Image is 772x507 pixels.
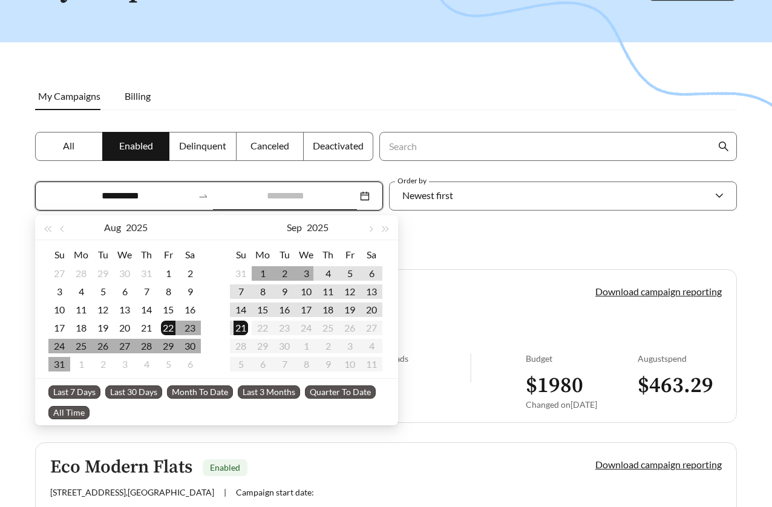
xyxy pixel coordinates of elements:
[470,353,471,382] img: line
[361,245,382,264] th: Sa
[114,283,136,301] td: 2025-08-06
[119,140,153,151] span: Enabled
[50,487,214,497] span: [STREET_ADDRESS] , [GEOGRAPHIC_DATA]
[273,301,295,319] td: 2025-09-16
[230,283,252,301] td: 2025-09-07
[224,487,226,497] span: |
[364,266,379,281] div: 6
[48,264,70,283] td: 2025-07-27
[234,266,248,281] div: 31
[252,301,273,319] td: 2025-09-15
[364,303,379,317] div: 20
[114,245,136,264] th: We
[526,353,638,364] div: Budget
[48,406,90,419] span: All Time
[183,321,197,335] div: 23
[74,266,88,281] div: 28
[92,319,114,337] td: 2025-08-19
[330,353,470,364] div: Direct calls from ads
[117,357,132,371] div: 3
[273,245,295,264] th: Tu
[179,319,201,337] td: 2025-08-23
[230,301,252,319] td: 2025-09-14
[136,245,157,264] th: Th
[114,301,136,319] td: 2025-08-13
[161,339,175,353] div: 29
[299,266,313,281] div: 3
[234,303,248,317] div: 14
[157,283,179,301] td: 2025-08-08
[179,301,201,319] td: 2025-08-16
[92,337,114,355] td: 2025-08-26
[718,141,729,152] span: search
[70,283,92,301] td: 2025-08-04
[114,264,136,283] td: 2025-07-30
[595,459,722,470] a: Download campaign reporting
[361,264,382,283] td: 2025-09-06
[52,339,67,353] div: 24
[638,353,722,364] div: August spend
[234,284,248,299] div: 7
[295,245,317,264] th: We
[117,339,132,353] div: 27
[114,355,136,373] td: 2025-09-03
[299,284,313,299] div: 10
[250,140,289,151] span: Canceled
[183,303,197,317] div: 16
[48,337,70,355] td: 2025-08-24
[273,264,295,283] td: 2025-09-02
[342,303,357,317] div: 19
[161,357,175,371] div: 5
[139,266,154,281] div: 31
[125,90,151,102] span: Billing
[526,372,638,399] h3: $ 1980
[136,283,157,301] td: 2025-08-07
[342,266,357,281] div: 5
[526,399,638,410] div: Changed on [DATE]
[183,284,197,299] div: 9
[139,339,154,353] div: 28
[136,301,157,319] td: 2025-08-14
[70,319,92,337] td: 2025-08-18
[342,284,357,299] div: 12
[339,264,361,283] td: 2025-09-05
[52,266,67,281] div: 27
[139,321,154,335] div: 21
[210,462,240,473] span: Enabled
[136,319,157,337] td: 2025-08-21
[179,283,201,301] td: 2025-08-09
[92,301,114,319] td: 2025-08-12
[339,301,361,319] td: 2025-09-19
[96,357,110,371] div: 2
[117,303,132,317] div: 13
[273,283,295,301] td: 2025-09-09
[96,284,110,299] div: 5
[277,303,292,317] div: 16
[117,284,132,299] div: 6
[96,266,110,281] div: 29
[157,264,179,283] td: 2025-08-01
[183,266,197,281] div: 2
[295,264,317,283] td: 2025-09-03
[183,339,197,353] div: 30
[48,385,100,399] span: Last 7 Days
[179,355,201,373] td: 2025-09-06
[114,337,136,355] td: 2025-08-27
[70,264,92,283] td: 2025-07-28
[252,283,273,301] td: 2025-09-08
[179,337,201,355] td: 2025-08-30
[52,357,67,371] div: 31
[161,303,175,317] div: 15
[114,319,136,337] td: 2025-08-20
[104,215,121,240] button: Aug
[313,140,364,151] span: Deactivated
[255,303,270,317] div: 15
[157,355,179,373] td: 2025-09-05
[139,284,154,299] div: 7
[70,301,92,319] td: 2025-08-11
[364,284,379,299] div: 13
[307,215,329,240] button: 2025
[161,321,175,335] div: 22
[638,372,722,399] h3: $ 463.29
[161,284,175,299] div: 8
